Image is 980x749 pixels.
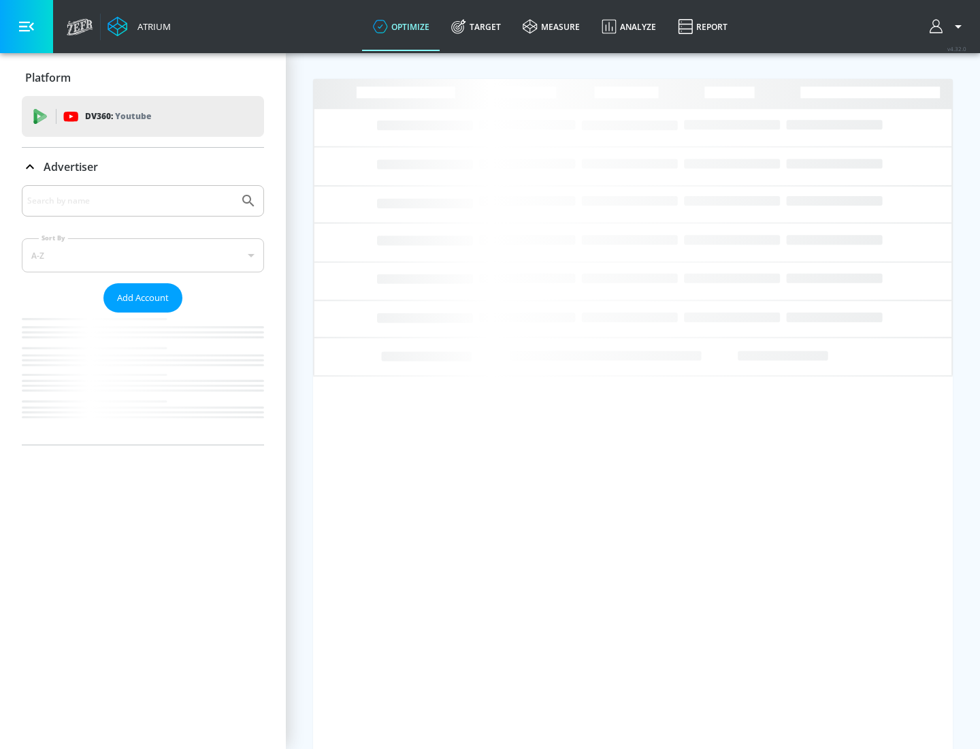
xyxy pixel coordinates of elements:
input: Search by name [27,192,233,210]
div: Platform [22,59,264,97]
p: Youtube [115,109,151,123]
span: Add Account [117,290,169,306]
a: measure [512,2,591,51]
div: Advertiser [22,148,264,186]
a: optimize [362,2,440,51]
button: Add Account [103,283,182,313]
div: Advertiser [22,185,264,445]
div: Atrium [132,20,171,33]
nav: list of Advertiser [22,313,264,445]
a: Atrium [108,16,171,37]
a: Report [667,2,738,51]
p: Advertiser [44,159,98,174]
p: Platform [25,70,71,85]
span: v 4.32.0 [947,45,966,52]
a: Target [440,2,512,51]
p: DV360: [85,109,151,124]
a: Analyze [591,2,667,51]
label: Sort By [39,234,68,242]
div: A-Z [22,238,264,272]
div: DV360: Youtube [22,96,264,137]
